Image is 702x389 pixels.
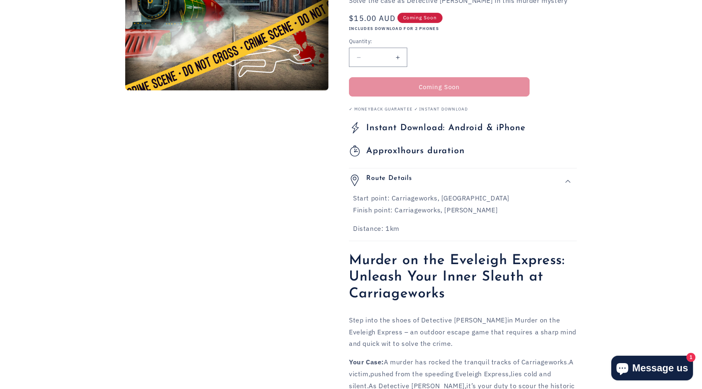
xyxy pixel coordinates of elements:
[349,168,577,192] summary: Route Details
[366,175,412,186] h2: Route Details
[401,147,465,155] strong: hours duration
[397,13,443,23] span: Coming Soon
[349,107,577,112] p: ✓ Moneyback Guarantee ✓ Instant Download
[370,370,511,378] span: pushed from the speeding Eveleigh Express,
[349,316,576,348] span: in Murder on the Eveleigh Express – an outdoor escape game that requires a sharp mind and quick w...
[349,26,439,31] strong: INCLUDES DOWNLOAD FOR 2 PHONES
[349,77,530,97] button: Coming Soon
[349,358,384,366] strong: Your Case:
[366,124,525,132] strong: Instant Download: Android & iPhone
[353,192,573,216] p: Start point: Carriageworks, [GEOGRAPHIC_DATA] Finish point: Carriageworks, [PERSON_NAME]
[349,316,507,324] span: Step into the shoes of Detective [PERSON_NAME]
[609,356,695,382] inbox-online-store-chat: Shopify online store chat
[349,253,577,303] h2: Murder on the Eveleigh Express: Unleash Your Inner Sleuth at Carriageworks
[366,146,465,157] span: 1
[349,13,395,24] span: $15.00 AUD
[353,223,573,235] p: Distance: 1km
[384,358,569,366] span: A murder has rocked the tranquil tracks of Carriageworks.
[349,37,530,46] label: Quantity:
[366,147,397,155] strong: Approx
